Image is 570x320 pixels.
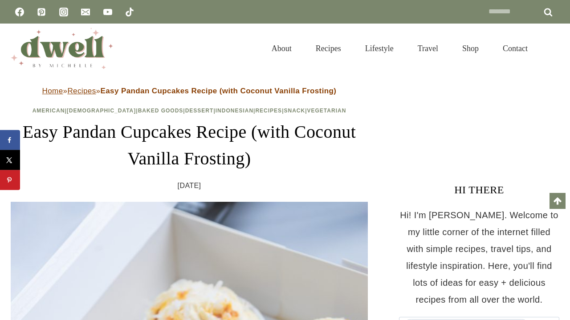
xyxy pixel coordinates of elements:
a: Contact [491,33,540,64]
a: Travel [406,33,450,64]
a: Lifestyle [353,33,406,64]
a: Recipes [67,87,96,95]
a: Pinterest [33,3,50,21]
a: [DEMOGRAPHIC_DATA] [67,108,136,114]
a: About [260,33,304,64]
span: » » [42,87,337,95]
a: Email [77,3,94,21]
a: Snack [284,108,305,114]
a: Instagram [55,3,73,21]
a: Facebook [11,3,28,21]
h1: Easy Pandan Cupcakes Recipe (with Coconut Vanilla Frosting) [11,119,368,172]
nav: Primary Navigation [260,33,540,64]
button: View Search Form [544,41,559,56]
h3: HI THERE [399,182,559,198]
a: Scroll to top [550,193,566,209]
a: Home [42,87,63,95]
a: YouTube [99,3,117,21]
a: Dessert [185,108,214,114]
a: TikTok [121,3,138,21]
strong: Easy Pandan Cupcakes Recipe (with Coconut Vanilla Frosting) [100,87,336,95]
a: American [33,108,65,114]
a: Recipes [255,108,282,114]
a: Indonesian [216,108,253,114]
a: Baked Goods [138,108,183,114]
time: [DATE] [178,179,201,192]
span: | | | | | | | [33,108,346,114]
img: DWELL by michelle [11,28,113,69]
a: Vegetarian [307,108,346,114]
a: Shop [450,33,491,64]
a: Recipes [304,33,353,64]
p: Hi! I'm [PERSON_NAME]. Welcome to my little corner of the internet filled with simple recipes, tr... [399,207,559,308]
